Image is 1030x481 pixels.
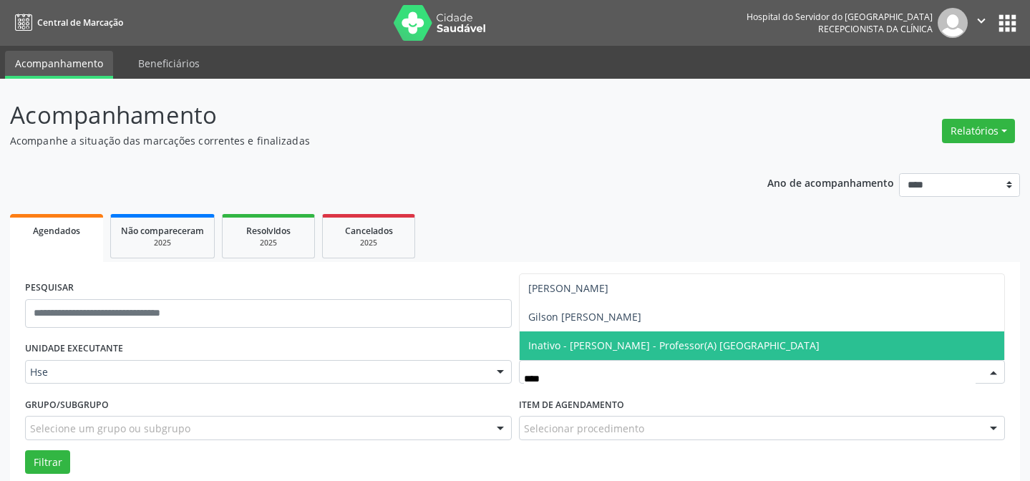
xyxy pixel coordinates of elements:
[942,119,1015,143] button: Relatórios
[995,11,1020,36] button: apps
[25,394,109,416] label: Grupo/Subgrupo
[973,13,989,29] i: 
[33,225,80,237] span: Agendados
[25,338,123,360] label: UNIDADE EXECUTANTE
[938,8,968,38] img: img
[767,173,894,191] p: Ano de acompanhamento
[968,8,995,38] button: 
[10,97,717,133] p: Acompanhamento
[37,16,123,29] span: Central de Marcação
[528,310,641,324] span: Gilson [PERSON_NAME]
[233,238,304,248] div: 2025
[528,339,820,352] span: Inativo - [PERSON_NAME] - Professor(A) [GEOGRAPHIC_DATA]
[246,225,291,237] span: Resolvidos
[10,11,123,34] a: Central de Marcação
[30,421,190,436] span: Selecione um grupo ou subgrupo
[25,450,70,475] button: Filtrar
[524,421,644,436] span: Selecionar procedimento
[333,238,404,248] div: 2025
[30,365,482,379] span: Hse
[818,23,933,35] span: Recepcionista da clínica
[121,225,204,237] span: Não compareceram
[528,281,608,295] span: [PERSON_NAME]
[121,238,204,248] div: 2025
[5,51,113,79] a: Acompanhamento
[10,133,717,148] p: Acompanhe a situação das marcações correntes e finalizadas
[747,11,933,23] div: Hospital do Servidor do [GEOGRAPHIC_DATA]
[25,277,74,299] label: PESQUISAR
[345,225,393,237] span: Cancelados
[519,394,624,416] label: Item de agendamento
[128,51,210,76] a: Beneficiários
